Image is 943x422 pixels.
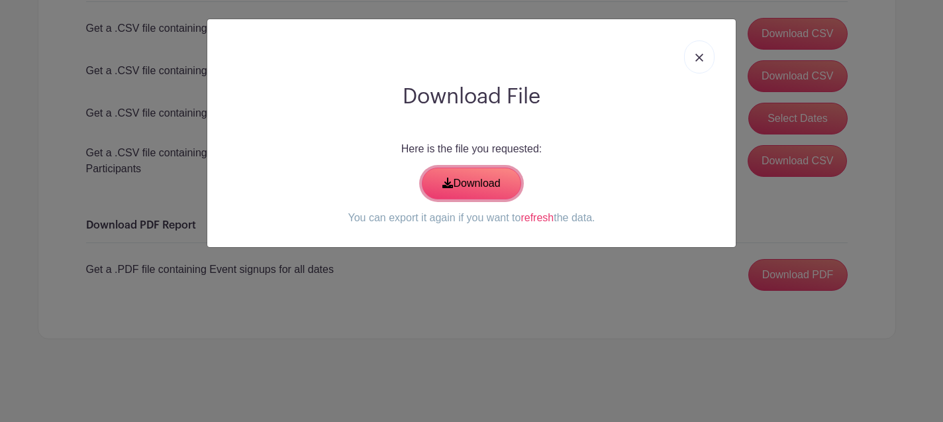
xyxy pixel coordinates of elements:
p: Here is the file you requested: [218,141,725,157]
h2: Download File [218,84,725,109]
img: close_button-5f87c8562297e5c2d7936805f587ecaba9071eb48480494691a3f1689db116b3.svg [695,54,703,62]
a: Download [422,168,521,199]
p: You can export it again if you want to the data. [218,210,725,226]
a: refresh [521,212,554,223]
